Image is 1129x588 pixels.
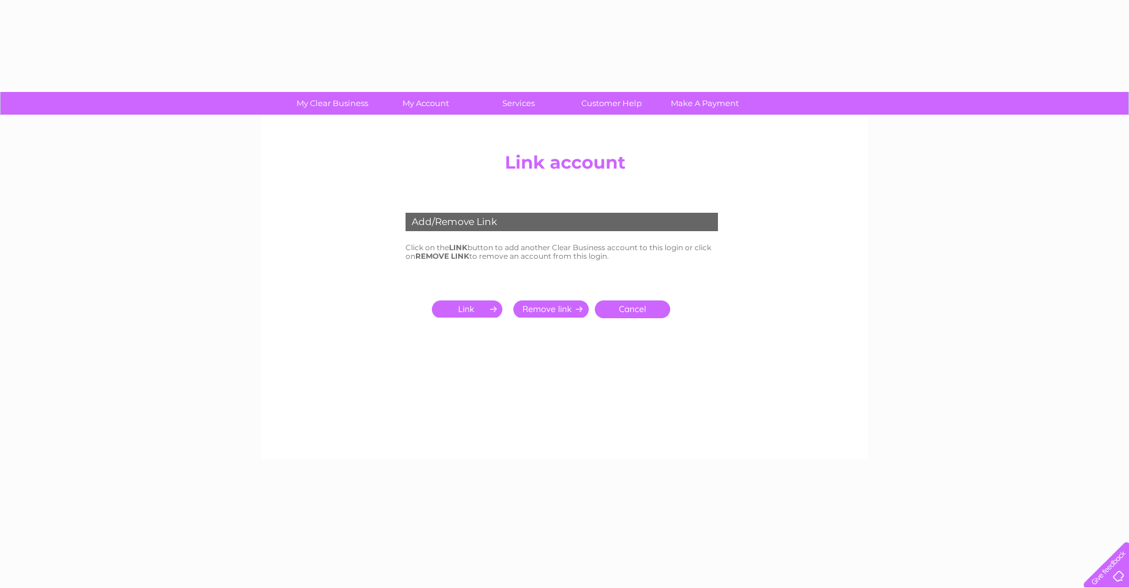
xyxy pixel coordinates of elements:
[282,92,383,115] a: My Clear Business
[432,300,507,318] input: Submit
[654,92,755,115] a: Make A Payment
[595,300,670,318] a: Cancel
[513,300,589,318] input: Submit
[468,92,569,115] a: Services
[449,243,467,252] b: LINK
[415,251,469,261] b: REMOVE LINK
[561,92,662,115] a: Customer Help
[406,213,718,231] div: Add/Remove Link
[402,240,727,264] td: Click on the button to add another Clear Business account to this login or click on to remove an ...
[375,92,476,115] a: My Account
